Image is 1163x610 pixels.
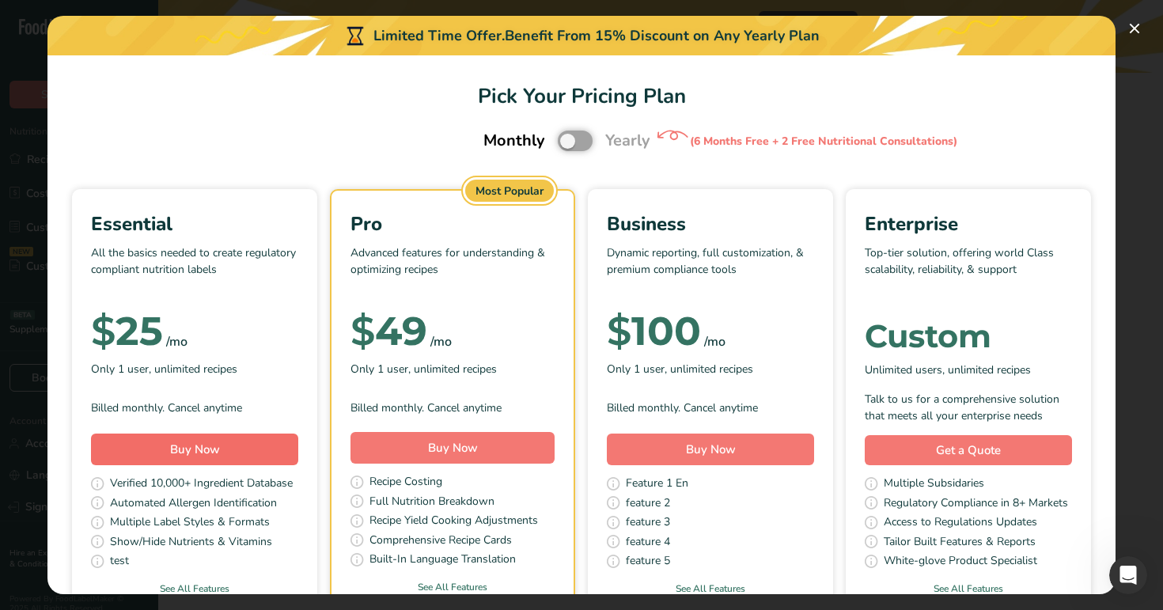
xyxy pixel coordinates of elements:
p: Dynamic reporting, full customization, & premium compliance tools [607,244,814,292]
span: feature 5 [626,552,670,572]
div: Benefit From 15% Discount on Any Yearly Plan [505,25,820,47]
span: Multiple Label Styles & Formats [110,513,270,533]
div: Essential [91,210,298,238]
span: Only 1 user, unlimited recipes [607,361,753,377]
span: feature 2 [626,494,670,514]
a: See All Features [72,582,317,596]
h1: Pick Your Pricing Plan [66,81,1097,112]
p: Advanced features for understanding & optimizing recipes [350,244,555,292]
span: Automated Allergen Identification [110,494,277,514]
div: /mo [166,332,188,351]
button: Buy Now [607,434,814,465]
div: /mo [704,332,725,351]
span: Buy Now [686,441,736,457]
iframe: Intercom live chat [1109,556,1147,594]
span: Feature 1 En [626,475,688,494]
div: Talk to us for a comprehensive solution that meets all your enterprise needs [865,391,1072,424]
span: Verified 10,000+ Ingredient Database [110,475,293,494]
span: Comprehensive Recipe Cards [369,532,512,551]
a: See All Features [331,580,574,594]
div: Pro [350,210,555,238]
button: Buy Now [350,432,555,464]
span: Yearly [605,129,650,153]
div: (6 Months Free + 2 Free Nutritional Consultations) [690,133,957,150]
a: Get a Quote [865,435,1072,466]
div: Billed monthly. Cancel anytime [91,400,298,416]
span: Buy Now [428,440,478,456]
span: $ [607,307,631,355]
span: Show/Hide Nutrients & Vitamins [110,533,272,553]
div: Custom [865,320,1072,352]
div: Business [607,210,814,238]
span: Recipe Yield Cooking Adjustments [369,512,538,532]
div: /mo [430,332,452,351]
span: test [110,552,129,572]
span: Buy Now [170,441,220,457]
span: Tailor Built Features & Reports [884,533,1036,553]
div: 25 [91,316,163,347]
div: Enterprise [865,210,1072,238]
span: Get a Quote [936,441,1001,460]
a: See All Features [588,582,833,596]
span: Full Nutrition Breakdown [369,493,494,513]
span: Multiple Subsidaries [884,475,984,494]
span: Regulatory Compliance in 8+ Markets [884,494,1068,514]
div: Most Popular [465,180,554,202]
p: All the basics needed to create regulatory compliant nutrition labels [91,244,298,292]
span: $ [91,307,116,355]
div: 100 [607,316,701,347]
p: Top-tier solution, offering world Class scalability, reliability, & support [865,244,1072,292]
span: feature 4 [626,533,670,553]
div: Billed monthly. Cancel anytime [350,400,555,416]
span: White-glove Product Specialist [884,552,1037,572]
span: $ [350,307,375,355]
span: feature 3 [626,513,670,533]
span: Only 1 user, unlimited recipes [350,361,497,377]
span: Monthly [483,129,545,153]
span: Only 1 user, unlimited recipes [91,361,237,377]
div: Limited Time Offer. [47,16,1116,55]
span: Built-In Language Translation [369,551,516,570]
div: Billed monthly. Cancel anytime [607,400,814,416]
a: See All Features [846,582,1091,596]
button: Buy Now [91,434,298,465]
span: Access to Regulations Updates [884,513,1037,533]
span: Recipe Costing [369,473,442,493]
div: 49 [350,316,427,347]
span: Unlimited users, unlimited recipes [865,362,1031,378]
